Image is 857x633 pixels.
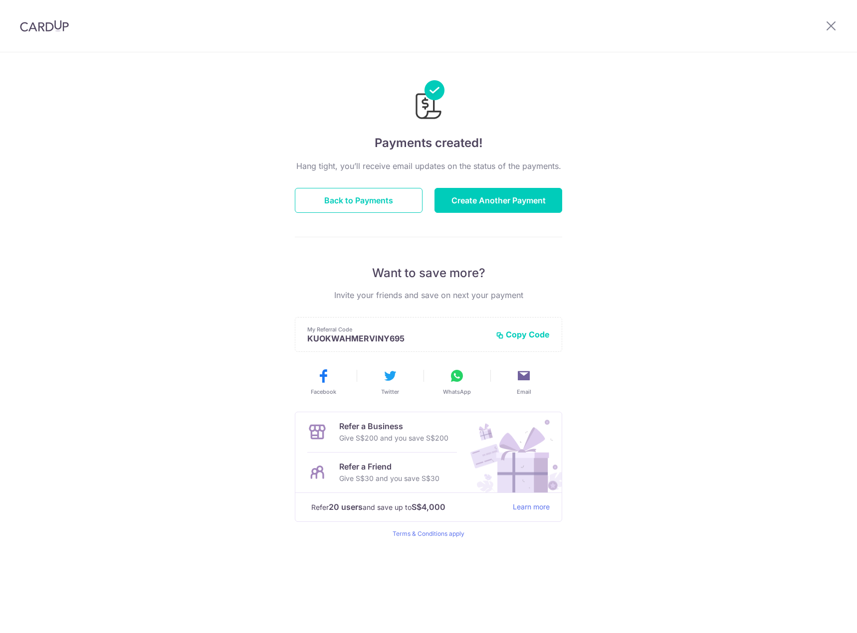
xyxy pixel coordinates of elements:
p: Want to save more? [295,265,562,281]
button: Back to Payments [295,188,423,213]
p: My Referral Code [307,325,488,333]
a: Terms & Conditions apply [393,530,464,537]
img: CardUp [20,20,69,32]
a: Learn more [513,501,550,513]
span: Email [517,388,531,396]
strong: 20 users [329,501,363,513]
button: Email [494,368,553,396]
h4: Payments created! [295,134,562,152]
p: Give S$30 and you save S$30 [339,473,439,484]
button: WhatsApp [428,368,486,396]
button: Copy Code [496,329,550,339]
p: Invite your friends and save on next your payment [295,289,562,301]
p: Hang tight, you’ll receive email updates on the status of the payments. [295,160,562,172]
strong: S$4,000 [412,501,445,513]
p: KUOKWAHMERVINY695 [307,333,488,343]
span: WhatsApp [443,388,471,396]
button: Create Another Payment [434,188,562,213]
p: Refer a Friend [339,461,439,473]
button: Facebook [294,368,353,396]
button: Twitter [361,368,420,396]
iframe: Opens a widget where you can find more information [793,603,847,628]
span: Facebook [311,388,336,396]
img: Refer [461,412,562,492]
img: Payments [413,80,444,122]
p: Refer and save up to [311,501,505,513]
p: Give S$200 and you save S$200 [339,432,448,444]
p: Refer a Business [339,420,448,432]
span: Twitter [381,388,399,396]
